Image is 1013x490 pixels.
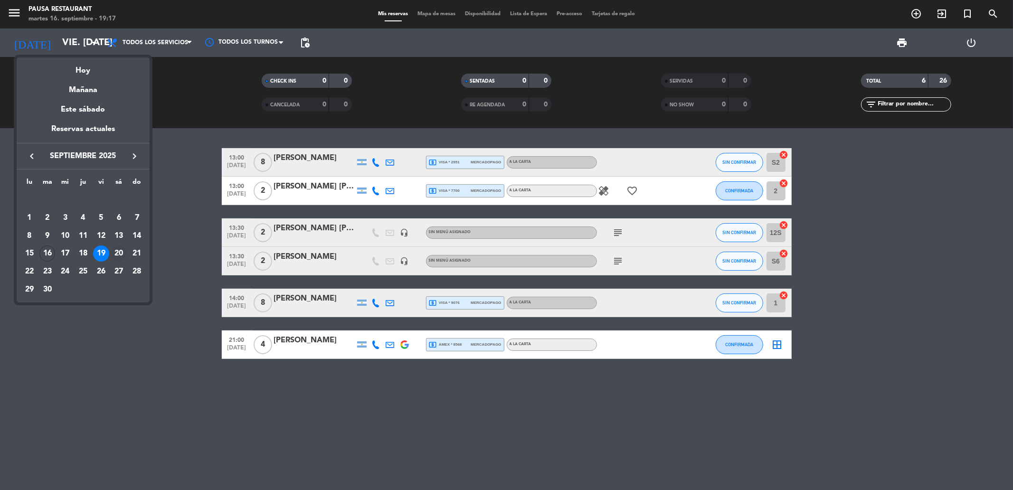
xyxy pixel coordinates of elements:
[74,245,92,263] td: 18 de septiembre de 2025
[129,245,145,262] div: 21
[93,228,109,244] div: 12
[93,245,109,262] div: 19
[20,191,146,209] td: SEP.
[57,210,73,226] div: 3
[74,209,92,227] td: 4 de septiembre de 2025
[128,263,146,281] td: 28 de septiembre de 2025
[20,245,38,263] td: 15 de septiembre de 2025
[56,227,74,245] td: 10 de septiembre de 2025
[74,177,92,191] th: jueves
[128,209,146,227] td: 7 de septiembre de 2025
[56,245,74,263] td: 17 de septiembre de 2025
[38,209,57,227] td: 2 de septiembre de 2025
[38,263,57,281] td: 23 de septiembre de 2025
[38,227,57,245] td: 9 de septiembre de 2025
[92,209,110,227] td: 5 de septiembre de 2025
[126,150,143,162] button: keyboard_arrow_right
[39,210,56,226] div: 2
[17,77,150,96] div: Mañana
[20,177,38,191] th: lunes
[39,264,56,280] div: 23
[75,245,91,262] div: 18
[92,177,110,191] th: viernes
[92,263,110,281] td: 26 de septiembre de 2025
[110,263,128,281] td: 27 de septiembre de 2025
[21,282,38,298] div: 29
[20,227,38,245] td: 8 de septiembre de 2025
[38,281,57,299] td: 30 de septiembre de 2025
[20,281,38,299] td: 29 de septiembre de 2025
[128,245,146,263] td: 21 de septiembre de 2025
[56,177,74,191] th: miércoles
[21,245,38,262] div: 15
[75,210,91,226] div: 4
[129,228,145,244] div: 14
[40,150,126,162] span: septiembre 2025
[93,210,109,226] div: 5
[56,209,74,227] td: 3 de septiembre de 2025
[39,245,56,262] div: 16
[111,228,127,244] div: 13
[128,227,146,245] td: 14 de septiembre de 2025
[39,228,56,244] div: 9
[93,264,109,280] div: 26
[20,263,38,281] td: 22 de septiembre de 2025
[111,210,127,226] div: 6
[20,209,38,227] td: 1 de septiembre de 2025
[17,96,150,123] div: Este sábado
[110,177,128,191] th: sábado
[74,263,92,281] td: 25 de septiembre de 2025
[17,57,150,77] div: Hoy
[57,245,73,262] div: 17
[92,245,110,263] td: 19 de septiembre de 2025
[21,210,38,226] div: 1
[110,209,128,227] td: 6 de septiembre de 2025
[75,264,91,280] div: 25
[111,245,127,262] div: 20
[56,263,74,281] td: 24 de septiembre de 2025
[75,228,91,244] div: 11
[38,177,57,191] th: martes
[74,227,92,245] td: 11 de septiembre de 2025
[129,151,140,162] i: keyboard_arrow_right
[57,264,73,280] div: 24
[39,282,56,298] div: 30
[129,264,145,280] div: 28
[110,245,128,263] td: 20 de septiembre de 2025
[23,150,40,162] button: keyboard_arrow_left
[17,123,150,142] div: Reservas actuales
[21,228,38,244] div: 8
[92,227,110,245] td: 12 de septiembre de 2025
[129,210,145,226] div: 7
[38,245,57,263] td: 16 de septiembre de 2025
[21,264,38,280] div: 22
[128,177,146,191] th: domingo
[57,228,73,244] div: 10
[111,264,127,280] div: 27
[26,151,38,162] i: keyboard_arrow_left
[110,227,128,245] td: 13 de septiembre de 2025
